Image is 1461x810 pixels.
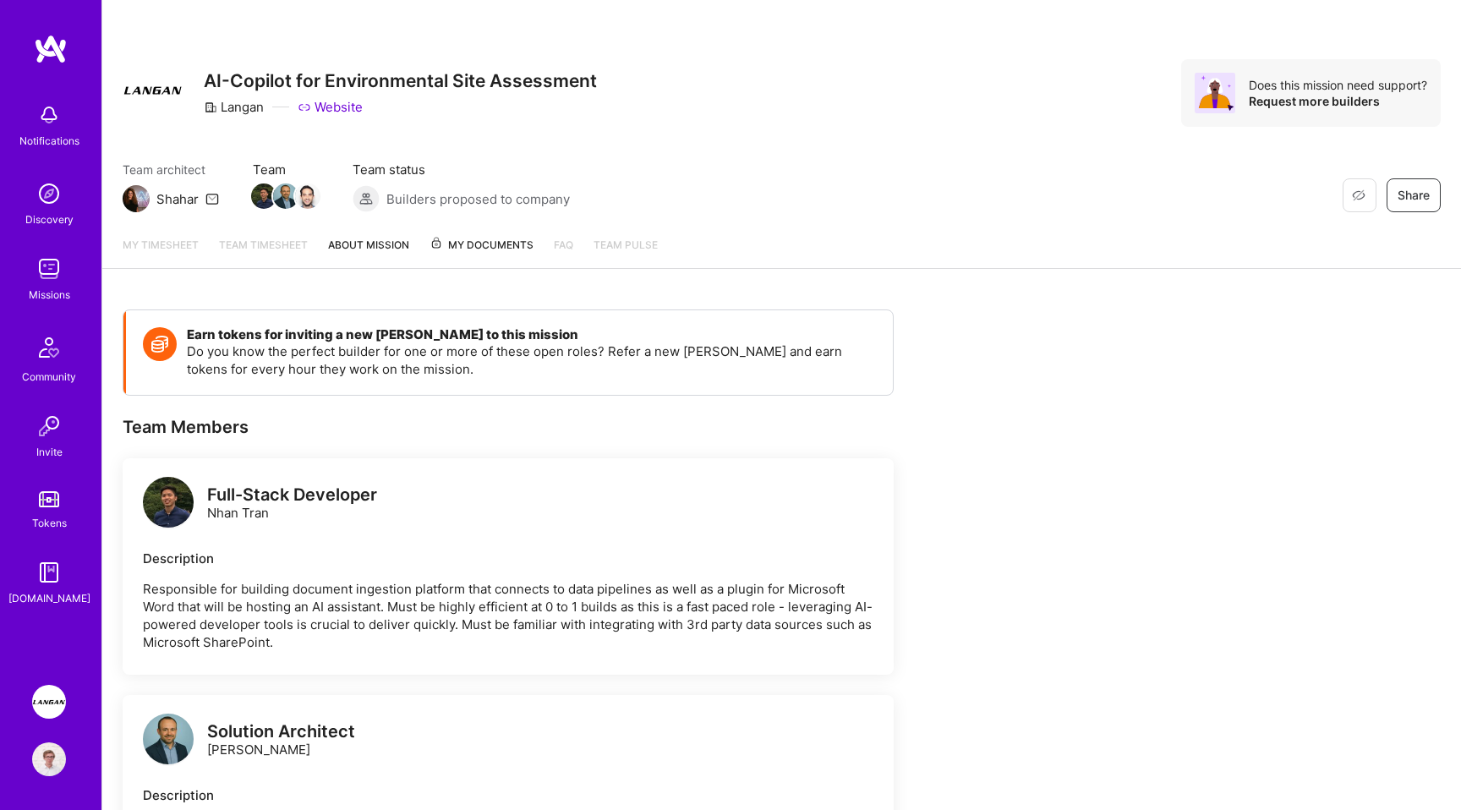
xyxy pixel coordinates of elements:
[594,238,658,251] span: Team Pulse
[143,580,873,651] p: Responsible for building document ingestion platform that connects to data pipelines as well as a...
[430,236,534,254] span: My Documents
[594,236,658,268] a: Team Pulse
[143,786,873,804] div: Description
[143,327,177,361] img: Token icon
[22,368,76,386] div: Community
[204,101,217,114] i: icon CompanyGray
[297,182,319,211] a: Team Member Avatar
[123,161,219,178] span: Team architect
[29,286,70,304] div: Missions
[1352,189,1365,202] i: icon EyeClosed
[187,342,876,378] p: Do you know the perfect builder for one or more of these open roles? Refer a new [PERSON_NAME] an...
[298,98,363,116] a: Website
[295,183,320,209] img: Team Member Avatar
[36,443,63,461] div: Invite
[328,236,409,268] a: About Mission
[156,190,199,208] div: Shahar
[32,177,66,211] img: discovery
[32,685,66,719] img: Langan: AI-Copilot for Environmental Site Assessment
[143,550,873,567] div: Description
[251,183,276,209] img: Team Member Avatar
[386,190,570,208] span: Builders proposed to company
[25,211,74,228] div: Discovery
[123,59,183,120] img: Company Logo
[204,98,264,116] div: Langan
[8,589,90,607] div: [DOMAIN_NAME]
[143,714,194,764] img: logo
[353,161,570,178] span: Team status
[207,723,355,758] div: [PERSON_NAME]
[1387,178,1441,212] button: Share
[32,252,66,286] img: teamwork
[123,416,894,438] div: Team Members
[219,236,308,268] a: Team timesheet
[28,685,70,719] a: Langan: AI-Copilot for Environmental Site Assessment
[123,185,150,212] img: Team Architect
[353,185,380,212] img: Builders proposed to company
[32,514,67,532] div: Tokens
[143,477,194,528] img: logo
[253,182,275,211] a: Team Member Avatar
[32,556,66,589] img: guide book
[143,714,194,769] a: logo
[187,327,876,342] h4: Earn tokens for inviting a new [PERSON_NAME] to this mission
[123,236,199,268] a: My timesheet
[1195,73,1235,113] img: Avatar
[143,477,194,532] a: logo
[1398,187,1430,204] span: Share
[19,132,79,150] div: Notifications
[554,236,573,268] a: FAQ
[430,236,534,268] a: My Documents
[253,161,319,178] span: Team
[39,491,59,507] img: tokens
[1249,93,1427,109] div: Request more builders
[207,486,377,522] div: Nhan Tran
[34,34,68,64] img: logo
[32,409,66,443] img: Invite
[28,742,70,776] a: User Avatar
[273,183,298,209] img: Team Member Avatar
[275,182,297,211] a: Team Member Avatar
[207,486,377,504] div: Full-Stack Developer
[205,192,219,205] i: icon Mail
[32,98,66,132] img: bell
[29,327,69,368] img: Community
[32,742,66,776] img: User Avatar
[204,70,597,91] h3: AI-Copilot for Environmental Site Assessment
[1249,77,1427,93] div: Does this mission need support?
[207,723,355,741] div: Solution Architect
